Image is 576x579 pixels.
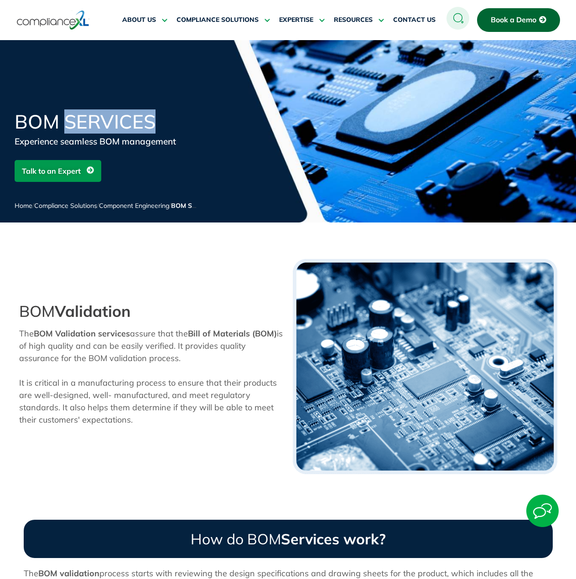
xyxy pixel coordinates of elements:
a: Compliance Solutions [34,202,97,210]
div: Experience seamless BOM management [15,135,234,148]
a: RESOURCES [334,9,384,31]
a: Book a Demo [477,8,560,32]
strong: Validation [55,301,131,321]
a: EXPERTISE [279,9,325,31]
span: CONTACT US [393,16,436,24]
a: CONTACT US [393,9,436,31]
span: BOM Services [171,202,214,210]
span: Talk to an Expert [22,162,81,180]
span: / / / [15,202,214,210]
a: COMPLIANCE SOLUTIONS [176,9,270,31]
span: RESOURCES [334,16,373,24]
strong: Bill of Materials (BOM) [188,328,277,339]
a: Home [15,202,32,210]
span: EXPERTISE [279,16,313,24]
strong: BOM Validation services [34,328,130,339]
a: Component Engineering [99,202,169,210]
strong: BOM validation [38,568,99,579]
h3: How do BOM [24,520,553,558]
span: ABOUT US [122,16,156,24]
img: logo-one.svg [17,10,89,31]
b: Services work? [281,530,386,548]
a: Talk to an Expert [15,160,101,182]
h2: BOM [19,302,284,321]
a: ABOUT US [122,9,167,31]
img: Start Chat [526,495,559,527]
div: The assure that the is of high quality and can be easily verified. It provides quality assurance ... [19,327,284,430]
span: COMPLIANCE SOLUTIONS [176,16,259,24]
span: Book a Demo [491,16,536,24]
h1: BOM Services [15,112,234,131]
